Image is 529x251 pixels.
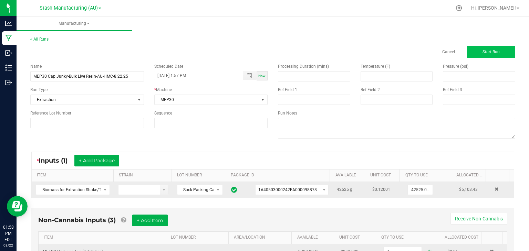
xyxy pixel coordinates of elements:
input: Scheduled Datetime [154,71,236,80]
a: STRAINSortable [119,173,169,178]
span: $0.12001 [372,187,390,192]
span: Hi, [PERSON_NAME]! [471,5,516,11]
span: Now [258,74,266,78]
a: AVAILABLESortable [297,235,331,240]
button: Start Run [467,46,515,58]
button: + Add Item [132,215,168,226]
span: Sequence [154,111,172,116]
button: + Add Package [74,155,119,166]
span: Toggle popup [243,71,257,80]
a: Sortable [487,235,500,240]
span: Ref Field 1 [278,87,297,92]
inline-svg: Analytics [5,20,12,27]
a: Allocated CostSortable [456,173,483,178]
span: Inputs (1) [39,157,74,164]
a: Cancel [442,49,455,55]
span: Run Type [30,87,48,93]
span: Ref Field 2 [361,87,380,92]
span: 42525 [337,187,349,192]
span: 1A40503000242EA000098878 [258,187,317,192]
span: g [350,187,352,192]
inline-svg: Inventory [5,64,12,71]
span: NO DATA FOUND [255,185,329,195]
a: AVAILABLESortable [335,173,362,178]
span: Pressure (psi) [443,64,468,69]
inline-svg: Inbound [5,50,12,56]
span: Non-Cannabis Inputs (3) [38,216,116,224]
a: Unit CostSortable [339,235,373,240]
span: Stash Manufacturing (AU) [40,5,98,11]
span: Ref Field 3 [443,87,462,92]
span: MEP30 [155,95,259,105]
span: Temperature (F) [361,64,390,69]
span: Reference Lot Number [30,111,71,116]
a: ITEMSortable [44,235,162,240]
span: Sock Packing-Cap Junky Fresh Frozen-AU-HMC-8. [177,185,214,195]
span: Extraction [31,95,135,105]
span: Processing Duration (mins) [278,64,329,69]
div: Manage settings [455,5,463,11]
span: Manufacturing [17,21,132,26]
a: Manufacturing [17,17,132,31]
a: PACKAGE IDSortable [231,173,328,178]
a: Add Non-Cannabis items that were also consumed in the run (e.g. gloves and packaging); Also add N... [121,216,126,224]
a: Unit CostSortable [370,173,397,178]
span: Run Notes [278,111,297,116]
a: Allocated CostSortable [445,235,479,240]
inline-svg: Outbound [5,79,12,86]
a: < All Runs [30,37,49,42]
a: AREA/LOCATIONSortable [234,235,289,240]
inline-svg: Manufacturing [5,35,12,42]
span: Scheduled Date [154,64,183,69]
span: Start Run [483,50,500,54]
button: Receive Non-Cannabis [450,213,507,225]
p: 08/22 [3,243,13,248]
span: In Sync [231,186,237,194]
span: $5,103.43 [459,187,478,192]
a: LOT NUMBERSortable [171,235,226,240]
p: 01:58 PM EDT [3,224,13,243]
span: Biomass for Extraction-Shake/Trim-Sock [36,185,101,195]
iframe: Resource center [7,196,28,217]
a: Sortable [491,173,507,178]
a: ITEMSortable [37,173,111,178]
span: Name [30,64,42,69]
a: QTY TO USESortable [405,173,448,178]
a: LOT NUMBERSortable [177,173,222,178]
a: QTY TO USESortable [381,235,436,240]
span: Machine [156,87,172,92]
